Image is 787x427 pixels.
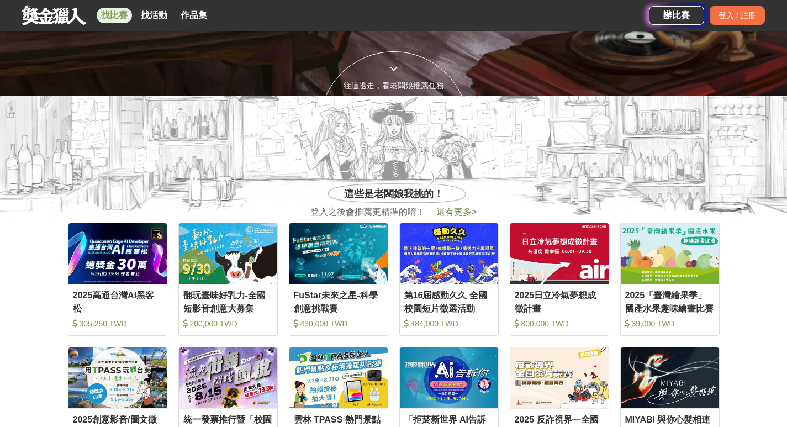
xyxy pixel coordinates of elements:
[136,8,172,23] a: 找活動
[68,347,167,408] img: Cover Image
[621,223,719,284] img: Cover Image
[625,318,715,329] div: 39,000 TWD
[400,223,498,284] img: Cover Image
[289,223,388,336] a: Cover ImageFuStar未來之星-科學創意挑戰賽 430,000 TWD
[436,207,477,217] a: 還有更多>
[176,8,212,23] a: 作品集
[179,347,277,408] img: Cover Image
[68,223,167,284] img: Cover Image
[310,205,425,219] span: 登入之後會推薦更精準的唷！
[183,289,273,314] div: 翻玩臺味好乳力-全國短影音創意大募集
[400,347,498,408] img: Cover Image
[73,318,162,329] div: 305,250 TWD
[289,223,388,284] img: Cover Image
[73,289,162,314] div: 2025高通台灣AI黑客松
[294,318,383,329] div: 430,000 TWD
[294,289,383,314] div: FuStar未來之星-科學創意挑戰賽
[436,207,477,217] span: 還有更多 >
[404,318,494,329] div: 484,000 TWD
[183,318,273,329] div: 200,000 TWD
[178,223,278,336] a: Cover Image翻玩臺味好乳力-全國短影音創意大募集 200,000 TWD
[68,223,167,336] a: Cover Image2025高通台灣AI黑客松 305,250 TWD
[710,6,765,25] div: 登入 / 註冊
[510,223,609,336] a: Cover Image2025日立冷氣夢想成徵計畫 800,000 TWD
[344,187,443,202] span: 這些是老闆娘我挑的！
[625,289,715,314] div: 2025「臺灣繪果季」國產水果趣味繪畫比賽
[515,289,604,314] div: 2025日立冷氣夢想成徵計畫
[515,318,604,329] div: 800,000 TWD
[399,223,499,336] a: Cover Image第16屆感動久久 全國校園短片徵選活動 484,000 TWD
[404,289,494,314] div: 第16屆感動久久 全國校園短片徵選活動
[289,347,388,408] img: Cover Image
[510,223,609,284] img: Cover Image
[97,8,132,23] a: 找比賽
[510,347,609,408] img: Cover Image
[179,223,277,284] img: Cover Image
[320,80,468,92] div: 往這邊走，看老闆娘推薦任務
[620,223,720,336] a: Cover Image2025「臺灣繪果季」國產水果趣味繪畫比賽 39,000 TWD
[621,347,719,408] img: Cover Image
[649,6,704,25] a: 辦比賽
